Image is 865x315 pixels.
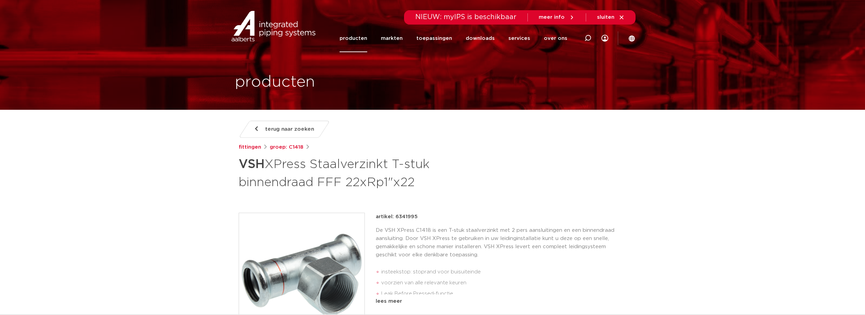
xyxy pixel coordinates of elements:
[270,143,303,151] a: groep: C1418
[376,226,627,259] p: De VSH XPress C1418 is een T-stuk staalverzinkt met 2 pers aansluitingen en een binnendraad aansl...
[340,25,367,52] a: producten
[239,154,495,191] h1: XPress Staalverzinkt T-stuk binnendraad FFF 22xRp1"x22
[539,15,565,20] span: meer info
[238,121,330,138] a: terug naar zoeken
[265,124,314,135] span: terug naar zoeken
[601,25,608,52] div: my IPS
[381,267,627,277] li: insteekstop: stoprand voor buisuiteinde
[381,288,627,299] li: Leak Before Pressed-functie
[381,277,627,288] li: voorzien van alle relevante keuren
[597,15,614,20] span: sluiten
[376,213,418,221] p: artikel: 6341995
[539,14,575,20] a: meer info
[416,25,452,52] a: toepassingen
[415,14,517,20] span: NIEUW: myIPS is beschikbaar
[381,25,403,52] a: markten
[466,25,495,52] a: downloads
[508,25,530,52] a: services
[376,297,627,305] div: lees meer
[544,25,567,52] a: over ons
[597,14,625,20] a: sluiten
[340,25,567,52] nav: Menu
[235,71,315,93] h1: producten
[239,158,265,170] strong: VSH
[239,143,261,151] a: fittingen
